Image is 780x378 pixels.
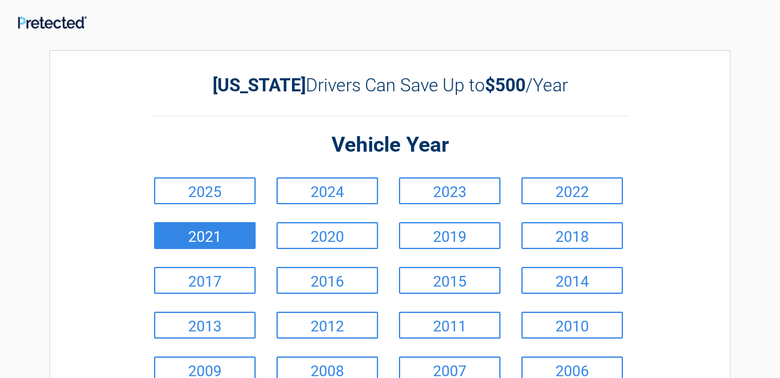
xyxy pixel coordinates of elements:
a: 2010 [521,312,623,339]
img: Main Logo [18,16,87,29]
a: 2014 [521,267,623,294]
a: 2019 [399,222,500,249]
a: 2012 [277,312,378,339]
a: 2015 [399,267,500,294]
a: 2023 [399,177,500,204]
h2: Vehicle Year [151,131,629,159]
b: $500 [485,75,526,96]
a: 2013 [154,312,256,339]
a: 2025 [154,177,256,204]
a: 2018 [521,222,623,249]
h2: Drivers Can Save Up to /Year [151,75,629,96]
b: [US_STATE] [213,75,306,96]
a: 2024 [277,177,378,204]
a: 2020 [277,222,378,249]
a: 2022 [521,177,623,204]
a: 2017 [154,267,256,294]
a: 2021 [154,222,256,249]
a: 2011 [399,312,500,339]
a: 2016 [277,267,378,294]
